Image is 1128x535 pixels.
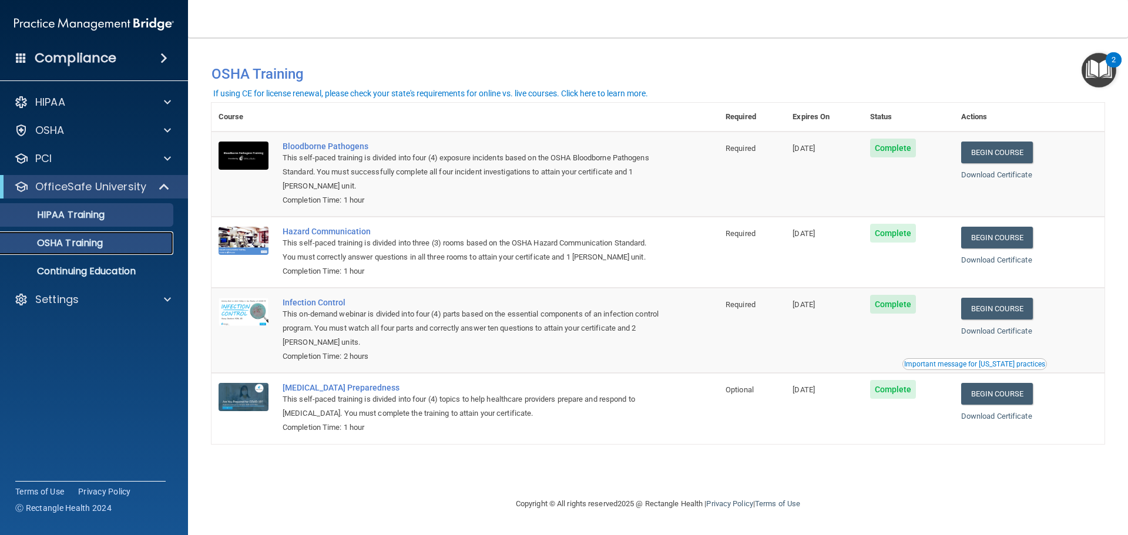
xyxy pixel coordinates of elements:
a: Download Certificate [961,327,1032,335]
a: Bloodborne Pathogens [283,142,660,151]
span: [DATE] [793,229,815,238]
p: HIPAA [35,95,65,109]
th: Required [719,103,785,132]
p: HIPAA Training [8,209,105,221]
span: Complete [870,295,916,314]
a: OfficeSafe University [14,180,170,194]
div: Completion Time: 2 hours [283,349,660,364]
th: Expires On [785,103,862,132]
a: Begin Course [961,298,1033,319]
iframe: Drift Widget Chat Controller [925,452,1114,499]
a: Infection Control [283,298,660,307]
div: Completion Time: 1 hour [283,420,660,435]
th: Actions [954,103,1104,132]
a: Begin Course [961,383,1033,405]
div: This on-demand webinar is divided into four (4) parts based on the essential components of an inf... [283,307,660,349]
p: PCI [35,152,52,166]
a: Begin Course [961,142,1033,163]
p: OSHA Training [8,237,103,249]
div: This self-paced training is divided into three (3) rooms based on the OSHA Hazard Communication S... [283,236,660,264]
a: Hazard Communication [283,227,660,236]
div: Important message for [US_STATE] practices [904,361,1045,368]
span: Required [726,229,756,238]
h4: Compliance [35,50,116,66]
button: Read this if you are a dental practitioner in the state of CA [902,358,1047,370]
a: Download Certificate [961,170,1032,179]
h4: OSHA Training [211,66,1104,82]
div: This self-paced training is divided into four (4) topics to help healthcare providers prepare and... [283,392,660,420]
div: Copyright © All rights reserved 2025 @ Rectangle Health | | [444,485,872,523]
a: Settings [14,292,171,307]
a: Download Certificate [961,255,1032,264]
span: Complete [870,380,916,399]
div: This self-paced training is divided into four (4) exposure incidents based on the OSHA Bloodborne... [283,151,660,193]
div: If using CE for license renewal, please check your state's requirements for online vs. live cours... [213,89,648,97]
span: Complete [870,224,916,243]
span: Required [726,144,756,153]
span: Complete [870,139,916,157]
button: If using CE for license renewal, please check your state's requirements for online vs. live cours... [211,88,650,99]
p: Continuing Education [8,265,168,277]
span: Optional [726,385,754,394]
a: Privacy Policy [706,499,753,508]
a: [MEDICAL_DATA] Preparedness [283,383,660,392]
th: Course [211,103,276,132]
div: Completion Time: 1 hour [283,264,660,278]
span: Ⓒ Rectangle Health 2024 [15,502,112,514]
span: Required [726,300,756,309]
a: Download Certificate [961,412,1032,420]
div: Completion Time: 1 hour [283,193,660,207]
p: OfficeSafe University [35,180,146,194]
button: Open Resource Center, 2 new notifications [1082,53,1116,88]
a: Terms of Use [755,499,800,508]
th: Status [863,103,954,132]
span: [DATE] [793,144,815,153]
a: HIPAA [14,95,171,109]
span: [DATE] [793,300,815,309]
a: Terms of Use [15,486,64,497]
img: PMB logo [14,12,174,36]
a: OSHA [14,123,171,137]
span: [DATE] [793,385,815,394]
p: OSHA [35,123,65,137]
div: 2 [1112,60,1116,75]
p: Settings [35,292,79,307]
a: PCI [14,152,171,166]
a: Begin Course [961,227,1033,248]
a: Privacy Policy [78,486,131,497]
